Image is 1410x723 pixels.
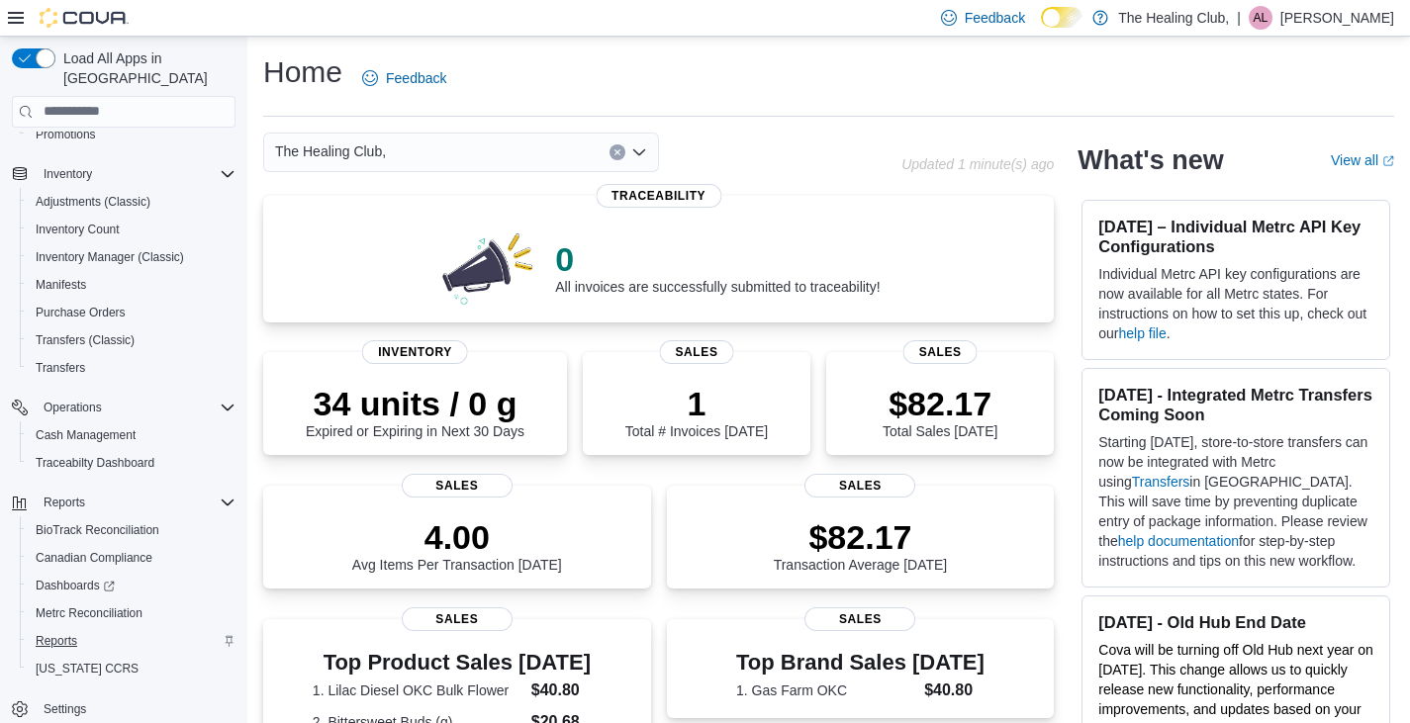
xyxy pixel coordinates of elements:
span: [US_STATE] CCRS [36,661,139,677]
a: Reports [28,629,85,653]
span: Sales [903,340,978,364]
button: [US_STATE] CCRS [20,655,243,682]
span: BioTrack Reconciliation [36,522,159,538]
span: Inventory [36,162,235,186]
h3: [DATE] - Integrated Metrc Transfers Coming Soon [1098,385,1373,424]
dt: 1. Lilac Diesel OKC Bulk Flower [313,680,523,700]
a: Manifests [28,273,94,297]
span: Settings [44,701,86,717]
span: Traceabilty Dashboard [28,451,235,475]
span: Washington CCRS [28,657,235,680]
button: Inventory Manager (Classic) [20,243,243,271]
a: Cash Management [28,423,143,447]
span: Traceability [596,184,721,208]
a: Inventory Count [28,218,128,241]
button: Inventory [4,160,243,188]
div: Expired or Expiring in Next 30 Days [306,384,524,439]
a: [US_STATE] CCRS [28,657,146,680]
button: Settings [4,694,243,723]
span: Settings [36,696,235,721]
span: Traceabilty Dashboard [36,455,154,471]
button: Manifests [20,271,243,299]
p: 4.00 [352,517,562,557]
span: Inventory Manager (Classic) [36,249,184,265]
a: View allExternal link [1331,152,1394,168]
span: Cash Management [28,423,235,447]
button: Canadian Compliance [20,544,243,572]
img: 0 [437,227,540,307]
p: 0 [555,239,880,279]
button: Clear input [610,144,625,160]
p: The Healing Club, [1118,6,1229,30]
svg: External link [1382,155,1394,167]
button: Metrc Reconciliation [20,599,243,627]
a: Feedback [354,58,454,98]
a: Inventory Manager (Classic) [28,245,192,269]
span: BioTrack Reconciliation [28,518,235,542]
span: Promotions [28,123,235,146]
button: Adjustments (Classic) [20,188,243,216]
span: Metrc Reconciliation [36,605,142,621]
a: Metrc Reconciliation [28,601,150,625]
span: Sales [402,474,513,497]
span: Dark Mode [1041,28,1042,29]
h1: Home [263,52,342,92]
a: Settings [36,697,94,721]
span: Metrc Reconciliation [28,601,235,625]
span: Adjustments (Classic) [28,190,235,214]
p: | [1237,6,1241,30]
input: Dark Mode [1041,7,1082,28]
a: Dashboards [20,572,243,599]
h2: What's new [1078,144,1223,176]
span: AL [1254,6,1269,30]
div: All invoices are successfully submitted to traceability! [555,239,880,295]
span: Reports [44,495,85,510]
button: Inventory Count [20,216,243,243]
span: Manifests [36,277,86,293]
span: Dashboards [28,574,235,597]
a: Transfers (Classic) [28,328,142,352]
button: Cash Management [20,421,243,449]
span: Reports [28,629,235,653]
span: Load All Apps in [GEOGRAPHIC_DATA] [55,48,235,88]
button: Reports [4,489,243,516]
div: Alexa Loveless [1249,6,1272,30]
span: Sales [402,607,513,631]
button: Purchase Orders [20,299,243,326]
span: Transfers [36,360,85,376]
div: Transaction Average [DATE] [774,517,948,573]
span: Inventory Count [28,218,235,241]
img: Cova [40,8,129,28]
p: Updated 1 minute(s) ago [901,156,1054,172]
span: Inventory [362,340,468,364]
button: Traceabilty Dashboard [20,449,243,477]
span: Sales [804,607,915,631]
button: Open list of options [631,144,647,160]
span: Operations [36,396,235,419]
dd: $40.80 [924,678,985,702]
a: Purchase Orders [28,301,134,324]
span: Inventory Manager (Classic) [28,245,235,269]
span: Canadian Compliance [28,546,235,570]
span: Feedback [386,68,446,88]
div: Avg Items Per Transaction [DATE] [352,517,562,573]
p: 34 units / 0 g [306,384,524,423]
a: help file [1119,325,1167,341]
h3: [DATE] - Old Hub End Date [1098,612,1373,632]
a: Canadian Compliance [28,546,160,570]
span: Transfers (Classic) [36,332,135,348]
span: Purchase Orders [36,305,126,320]
span: Manifests [28,273,235,297]
span: Inventory Count [36,222,120,237]
button: Inventory [36,162,100,186]
p: [PERSON_NAME] [1280,6,1394,30]
span: Purchase Orders [28,301,235,324]
dd: $40.80 [531,678,602,702]
span: Feedback [965,8,1025,28]
span: Canadian Compliance [36,550,152,566]
span: Promotions [36,127,96,142]
h3: [DATE] – Individual Metrc API Key Configurations [1098,217,1373,256]
p: 1 [625,384,768,423]
p: $82.17 [883,384,997,423]
a: Traceabilty Dashboard [28,451,162,475]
